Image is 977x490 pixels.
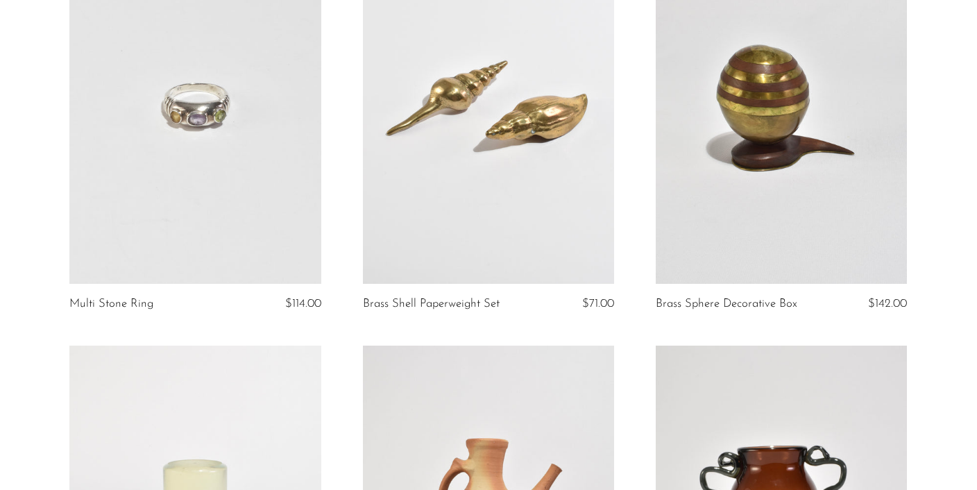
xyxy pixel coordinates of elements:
a: Multi Stone Ring [69,298,153,310]
a: Brass Sphere Decorative Box [656,298,797,310]
span: $114.00 [285,298,321,310]
span: $71.00 [582,298,614,310]
span: $142.00 [868,298,907,310]
a: Brass Shell Paperweight Set [363,298,500,310]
